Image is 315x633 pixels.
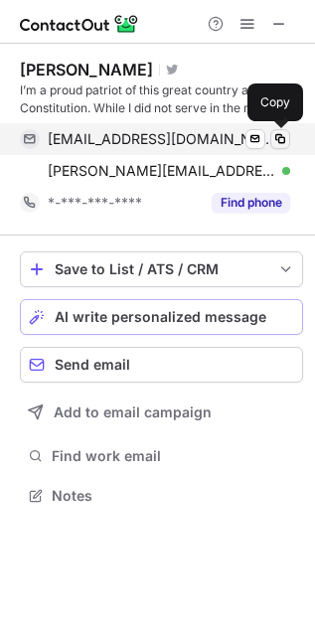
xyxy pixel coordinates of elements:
button: Notes [20,482,303,510]
button: AI write personalized message [20,299,303,335]
div: I’m a proud patriot of this great country and the Constitution. While I did not serve in the mili... [20,81,303,117]
button: Reveal Button [212,193,290,213]
button: Find work email [20,442,303,470]
span: Add to email campaign [54,404,212,420]
img: ContactOut v5.3.10 [20,12,139,36]
div: Save to List / ATS / CRM [55,261,268,277]
button: Send email [20,347,303,383]
button: save-profile-one-click [20,251,303,287]
span: Notes [52,487,295,505]
div: [PERSON_NAME] [20,60,153,79]
button: Add to email campaign [20,395,303,430]
span: AI write personalized message [55,309,266,325]
span: [EMAIL_ADDRESS][DOMAIN_NAME] [48,130,275,148]
span: Find work email [52,447,295,465]
span: Send email [55,357,130,373]
span: [PERSON_NAME][EMAIL_ADDRESS][PERSON_NAME][DOMAIN_NAME] [48,162,275,180]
